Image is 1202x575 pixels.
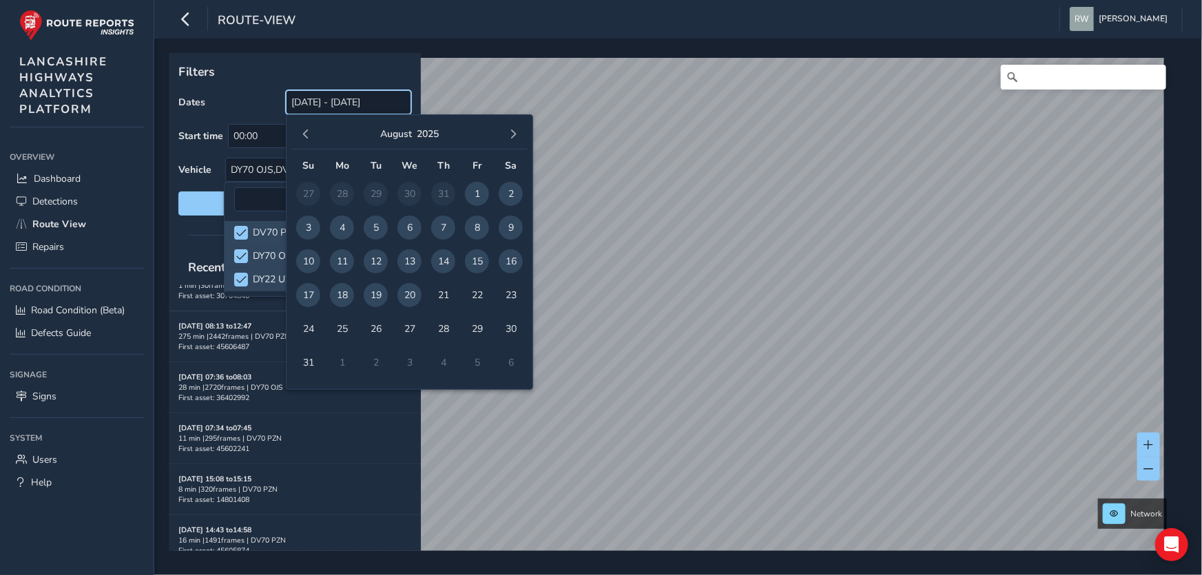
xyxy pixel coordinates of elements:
[10,278,144,299] div: Road Condition
[296,283,320,307] span: 17
[465,182,489,206] span: 1
[178,494,249,505] span: First asset: 14801408
[499,283,523,307] span: 23
[178,525,251,535] strong: [DATE] 14:43 to 14:58
[32,218,86,231] span: Route View
[380,127,412,140] button: August
[174,58,1164,567] canvas: Map
[178,433,411,443] div: 11 min | 295 frames | DV70 PZN
[178,535,411,545] div: 16 min | 1491 frames | DV70 PZN
[330,317,354,341] span: 25
[10,322,144,344] a: Defects Guide
[465,317,489,341] span: 29
[178,280,411,291] div: 1 min | 30 frames | DY70 OJS
[253,273,297,286] span: DY22 UZP
[505,159,517,172] span: Sa
[397,283,422,307] span: 20
[10,299,144,322] a: Road Condition (Beta)
[330,283,354,307] span: 18
[302,159,314,172] span: Su
[431,216,455,240] span: 7
[178,331,411,342] div: 275 min | 2442 frames | DV70 PZN
[371,159,382,172] span: Tu
[431,317,455,341] span: 28
[10,190,144,213] a: Detections
[19,54,107,117] span: LANCASHIRE HIGHWAYS ANALYTICS PLATFORM
[364,249,388,273] span: 12
[465,283,489,307] span: 22
[226,158,388,181] div: DY70 OJS,DV70 PZN,DY22 UZP
[296,317,320,341] span: 24
[431,249,455,273] span: 14
[499,249,523,273] span: 16
[1155,528,1188,561] div: Open Intercom Messenger
[31,476,52,489] span: Help
[178,423,251,433] strong: [DATE] 07:34 to 07:45
[499,182,523,206] span: 2
[178,129,223,143] label: Start time
[10,236,144,258] a: Repairs
[1130,508,1162,519] span: Network
[417,127,439,140] button: 2025
[330,249,354,273] span: 11
[32,195,78,208] span: Detections
[330,216,354,240] span: 4
[31,326,91,339] span: Defects Guide
[31,304,125,317] span: Road Condition (Beta)
[253,249,296,262] span: DY70 OJS
[499,216,523,240] span: 9
[431,283,455,307] span: 21
[397,249,422,273] span: 13
[10,428,144,448] div: System
[397,317,422,341] span: 27
[32,240,64,253] span: Repairs
[178,291,249,301] span: First asset: 30704840
[10,147,144,167] div: Overview
[178,372,251,382] strong: [DATE] 07:36 to 08:03
[296,249,320,273] span: 10
[178,382,411,393] div: 28 min | 2720 frames | DY70 OJS
[189,197,401,210] span: Reset filters
[253,226,299,239] span: DV70 PZN
[178,249,265,285] span: Recent trips
[437,159,450,172] span: Th
[296,351,320,375] span: 31
[364,317,388,341] span: 26
[10,471,144,494] a: Help
[178,163,211,176] label: Vehicle
[10,385,144,408] a: Signs
[34,172,81,185] span: Dashboard
[19,10,134,41] img: rr logo
[296,216,320,240] span: 3
[397,216,422,240] span: 6
[178,191,411,216] button: Reset filters
[364,216,388,240] span: 5
[465,249,489,273] span: 15
[1099,7,1168,31] span: [PERSON_NAME]
[1001,65,1166,90] input: Search
[178,545,249,556] span: First asset: 45605874
[178,474,251,484] strong: [DATE] 15:08 to 15:15
[10,167,144,190] a: Dashboard
[178,443,249,454] span: First asset: 45602241
[178,96,205,109] label: Dates
[32,453,57,466] span: Users
[1070,7,1172,31] button: [PERSON_NAME]
[178,321,251,331] strong: [DATE] 08:13 to 12:47
[402,159,417,172] span: We
[32,390,56,403] span: Signs
[178,342,249,352] span: First asset: 45606487
[178,484,411,494] div: 8 min | 320 frames | DV70 PZN
[218,12,296,31] span: route-view
[499,317,523,341] span: 30
[364,283,388,307] span: 19
[473,159,481,172] span: Fr
[10,448,144,471] a: Users
[335,159,349,172] span: Mo
[1070,7,1094,31] img: diamond-layout
[10,364,144,385] div: Signage
[10,213,144,236] a: Route View
[178,393,249,403] span: First asset: 36402992
[178,63,411,81] p: Filters
[465,216,489,240] span: 8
